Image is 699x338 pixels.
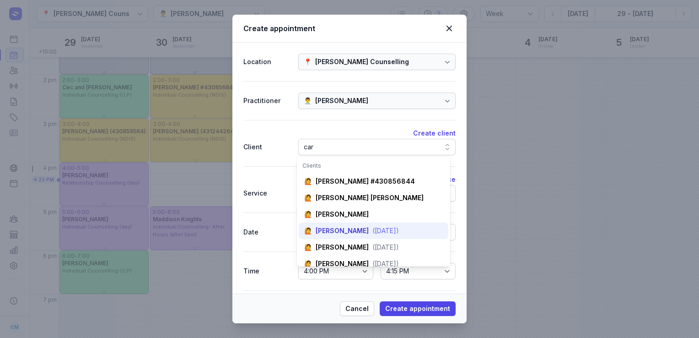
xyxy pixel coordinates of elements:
[316,193,424,202] div: [PERSON_NAME] [PERSON_NAME]
[243,266,291,277] div: Time
[243,227,291,238] div: Date
[304,193,312,202] div: 🙋
[316,226,369,235] div: [PERSON_NAME]
[304,177,312,186] div: 🙋
[315,95,368,106] div: [PERSON_NAME]
[385,303,450,314] span: Create appointment
[304,259,312,268] div: 🙋
[316,243,369,252] div: [PERSON_NAME]
[304,95,312,106] div: 👨‍⚕️
[316,177,415,186] div: [PERSON_NAME] #430856844
[380,301,456,316] button: Create appointment
[345,303,369,314] span: Cancel
[243,142,291,153] div: Client
[316,259,369,268] div: [PERSON_NAME]
[372,243,399,252] div: ([DATE])
[316,210,369,219] div: [PERSON_NAME]
[372,259,399,268] div: ([DATE])
[304,243,312,252] div: 🙋
[304,142,313,153] div: car
[315,56,409,67] div: [PERSON_NAME] Counselling
[302,162,445,169] div: Clients
[304,226,312,235] div: 🙋
[243,56,291,67] div: Location
[304,210,312,219] div: 🙋
[413,128,456,139] button: Create client
[243,188,291,199] div: Service
[243,95,291,106] div: Practitioner
[340,301,374,316] button: Cancel
[304,56,312,67] div: 📍
[243,23,443,34] div: Create appointment
[372,226,399,235] div: ([DATE])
